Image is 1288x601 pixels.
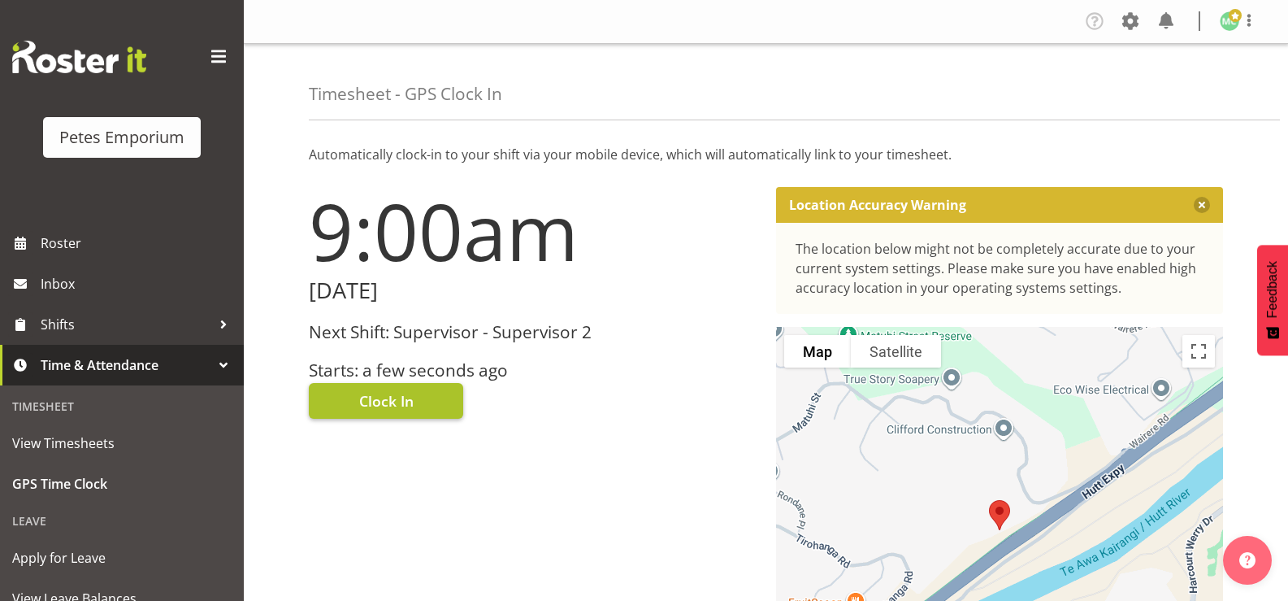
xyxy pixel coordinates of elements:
[359,390,414,412] span: Clock In
[789,197,966,213] p: Location Accuracy Warning
[1182,335,1215,368] button: Toggle fullscreen view
[309,187,757,275] h1: 9:00am
[1239,552,1255,568] img: help-xxl-2.png
[4,423,240,464] a: View Timesheets
[59,125,184,150] div: Petes Emporium
[41,272,236,296] span: Inbox
[309,145,1223,164] p: Automatically clock-in to your shift via your mobile device, which will automatically link to you...
[1257,245,1288,355] button: Feedback - Show survey
[41,231,236,255] span: Roster
[12,472,232,496] span: GPS Time Clock
[1265,261,1280,318] span: Feedback
[309,278,757,303] h2: [DATE]
[1220,11,1239,31] img: melissa-cowen2635.jpg
[309,383,463,419] button: Clock In
[4,538,240,578] a: Apply for Leave
[784,335,851,368] button: Show street map
[309,361,757,380] h3: Starts: a few seconds ago
[4,464,240,504] a: GPS Time Clock
[309,323,757,342] h3: Next Shift: Supervisor - Supervisor 2
[12,546,232,570] span: Apply for Leave
[41,312,211,337] span: Shifts
[4,504,240,538] div: Leave
[851,335,941,368] button: Show satellite imagery
[12,41,146,73] img: Rosterit website logo
[41,353,211,377] span: Time & Attendance
[12,431,232,455] span: View Timesheets
[309,85,502,103] h4: Timesheet - GPS Clock In
[796,239,1204,298] div: The location below might not be completely accurate due to your current system settings. Please m...
[1194,197,1210,213] button: Close message
[4,390,240,423] div: Timesheet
